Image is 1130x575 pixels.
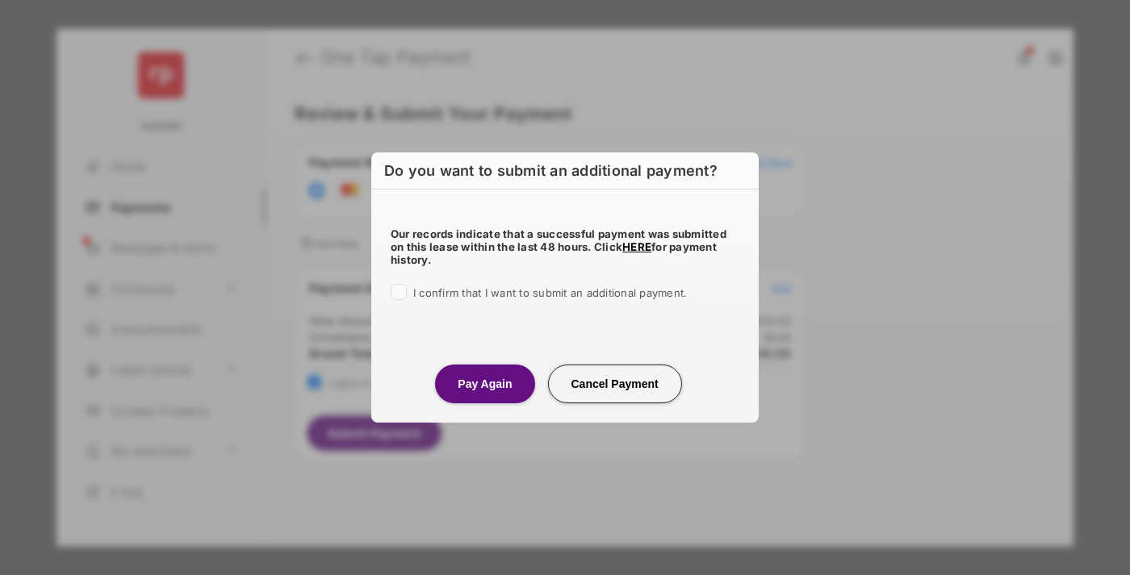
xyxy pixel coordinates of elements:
h6: Do you want to submit an additional payment? [371,152,759,190]
a: HERE [622,240,651,253]
h5: Our records indicate that a successful payment was submitted on this lease within the last 48 hou... [391,227,739,266]
button: Pay Again [435,365,534,403]
button: Cancel Payment [548,365,682,403]
span: I confirm that I want to submit an additional payment. [413,286,687,299]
